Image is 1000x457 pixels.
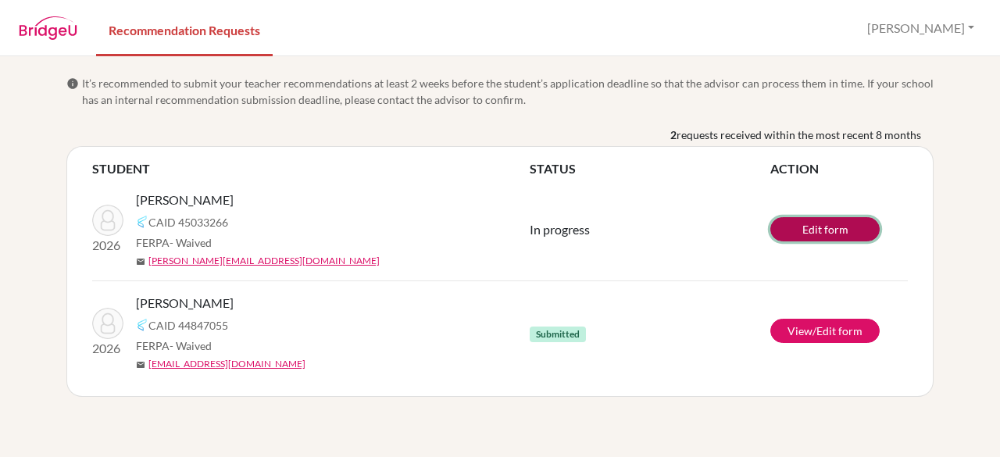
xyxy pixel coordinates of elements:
[92,159,530,178] th: STUDENT
[136,319,148,331] img: Common App logo
[136,257,145,266] span: mail
[96,2,273,56] a: Recommendation Requests
[92,205,123,236] img: Patil, Anshuman
[136,216,148,228] img: Common App logo
[148,254,380,268] a: [PERSON_NAME][EMAIL_ADDRESS][DOMAIN_NAME]
[770,159,908,178] th: ACTION
[136,337,212,354] span: FERPA
[670,127,677,143] b: 2
[92,308,123,339] img: Shetty, Vivan
[148,317,228,334] span: CAID 44847055
[92,339,123,358] p: 2026
[170,339,212,352] span: - Waived
[148,214,228,230] span: CAID 45033266
[66,77,79,90] span: info
[530,159,770,178] th: STATUS
[92,236,123,255] p: 2026
[19,16,77,40] img: BridgeU logo
[860,13,981,43] button: [PERSON_NAME]
[136,234,212,251] span: FERPA
[530,222,590,237] span: In progress
[677,127,921,143] span: requests received within the most recent 8 months
[136,294,234,312] span: [PERSON_NAME]
[770,217,880,241] a: Edit form
[170,236,212,249] span: - Waived
[136,360,145,370] span: mail
[148,357,305,371] a: [EMAIL_ADDRESS][DOMAIN_NAME]
[136,191,234,209] span: [PERSON_NAME]
[82,75,934,108] span: It’s recommended to submit your teacher recommendations at least 2 weeks before the student’s app...
[530,327,586,342] span: Submitted
[770,319,880,343] a: View/Edit form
